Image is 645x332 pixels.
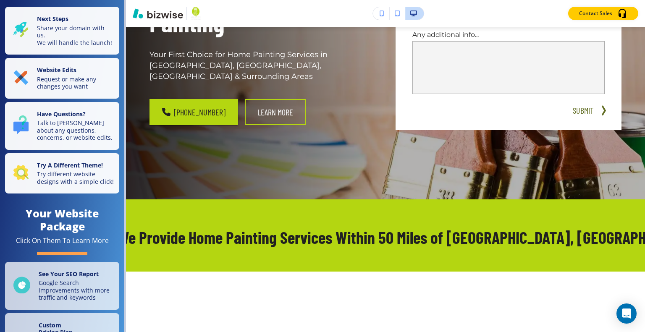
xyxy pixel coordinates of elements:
[39,270,99,278] strong: See Your SEO Report
[37,170,114,185] p: Try different website designs with a simple click!
[5,58,119,99] button: Website EditsRequest or make any changes you want
[5,102,119,150] button: Have Questions?Talk to [PERSON_NAME] about any questions, concerns, or website edits.
[245,99,306,125] button: Learn More
[37,66,76,74] strong: Website Edits
[37,110,86,118] strong: Have Questions?
[616,303,637,324] div: Open Intercom Messenger
[16,236,109,245] div: Click On Them To Learn More
[149,99,238,125] a: [PHONE_NUMBER]
[37,161,103,169] strong: Try A Different Theme!
[5,153,119,194] button: Try A Different Theme!Try different website designs with a simple click!
[37,24,114,47] p: Share your domain with us. We will handle the launch!
[149,50,375,82] p: Your First Choice for Home Painting Services in [GEOGRAPHIC_DATA], [GEOGRAPHIC_DATA], [GEOGRAPHIC...
[569,104,596,117] button: SUBMIT
[39,279,114,301] p: Google Search improvements with more traffic and keywords
[37,15,68,23] strong: Next Steps
[412,30,605,39] p: Any additional info...
[5,7,119,55] button: Next StepsShare your domain with us.We will handle the launch!
[5,262,119,310] a: See Your SEO ReportGoogle Search improvements with more traffic and keywords
[37,119,114,141] p: Talk to [PERSON_NAME] about any questions, concerns, or website edits.
[5,207,119,233] h4: Your Website Package
[133,8,183,18] img: Bizwise Logo
[568,7,638,20] button: Contact Sales
[191,7,201,20] img: Your Logo
[579,10,612,17] p: Contact Sales
[37,76,114,90] p: Request or make any changes you want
